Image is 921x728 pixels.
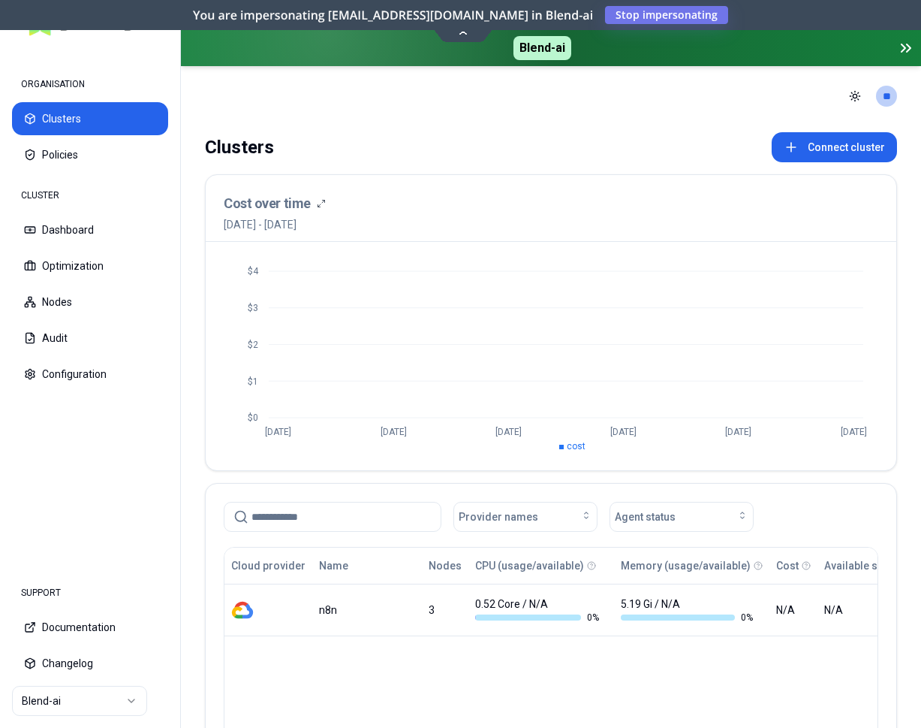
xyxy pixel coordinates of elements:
[12,180,168,210] div: CLUSTER
[495,427,522,437] tspan: [DATE]
[429,603,462,618] div: 3
[265,427,291,437] tspan: [DATE]
[776,551,799,581] button: Cost
[12,285,168,319] button: Nodes
[609,502,754,532] button: Agent status
[248,266,259,276] tspan: $4
[12,578,168,608] div: SUPPORT
[824,551,910,581] button: Available savings
[772,132,897,162] button: Connect cluster
[12,138,168,171] button: Policies
[12,102,168,135] button: Clusters
[224,217,326,232] span: [DATE] - [DATE]
[381,427,407,437] tspan: [DATE]
[841,427,867,437] tspan: [DATE]
[12,249,168,282] button: Optimization
[475,597,607,624] div: 0.52 Core / N/A
[513,36,571,60] span: Blend-ai
[319,551,348,581] button: Name
[453,502,597,532] button: Provider names
[205,132,274,162] div: Clusters
[12,358,168,391] button: Configuration
[248,376,258,387] tspan: $1
[615,509,676,524] span: Agent status
[12,322,168,355] button: Audit
[248,303,258,313] tspan: $3
[319,603,415,618] div: n8n
[224,193,311,214] h3: Cost over time
[475,612,607,624] div: 0 %
[776,603,811,618] div: N/A
[621,597,753,624] div: 5.19 Gi / N/A
[12,647,168,680] button: Changelog
[475,551,584,581] button: CPU (usage/available)
[248,340,258,350] tspan: $2
[610,427,637,437] tspan: [DATE]
[231,551,305,581] button: Cloud provider
[621,612,753,624] div: 0 %
[621,551,751,581] button: Memory (usage/available)
[231,599,254,621] img: gcp
[459,509,538,524] span: Provider names
[12,69,168,99] div: ORGANISATION
[12,213,168,246] button: Dashboard
[12,611,168,644] button: Documentation
[567,441,585,452] span: cost
[429,551,462,581] button: Nodes
[248,412,258,423] tspan: $0
[725,427,751,437] tspan: [DATE]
